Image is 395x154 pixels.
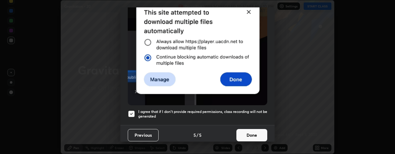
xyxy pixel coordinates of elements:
[193,132,196,138] h4: 5
[199,132,202,138] h4: 5
[197,132,198,138] h4: /
[236,129,267,141] button: Done
[138,109,267,119] h5: I agree that if I don't provide required permissions, class recording will not be generated
[128,129,159,141] button: Previous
